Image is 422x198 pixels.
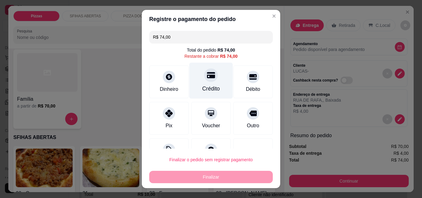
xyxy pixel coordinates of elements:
div: Restante a cobrar [184,53,238,59]
div: R$ 74,00 [220,53,238,59]
input: Ex.: hambúrguer de cordeiro [153,31,269,43]
div: Total do pedido [187,47,235,53]
div: Crédito [202,85,220,93]
div: Pix [166,122,172,129]
div: Débito [246,86,260,93]
header: Registre o pagamento do pedido [142,10,280,28]
div: Dinheiro [160,86,178,93]
button: Close [269,11,279,21]
div: Voucher [202,122,220,129]
div: R$ 74,00 [217,47,235,53]
div: Outro [247,122,259,129]
button: Finalizar o pedido sem registrar pagamento [149,154,273,166]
